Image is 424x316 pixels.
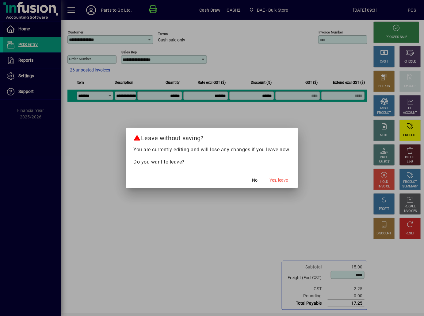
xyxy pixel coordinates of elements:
button: Yes, leave [267,175,291,186]
p: Do you want to leave? [133,158,291,166]
span: Yes, leave [270,177,288,183]
span: No [252,177,258,183]
h2: Leave without saving? [126,128,298,146]
button: No [245,175,265,186]
p: You are currently editing and will lose any changes if you leave now. [133,146,291,153]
